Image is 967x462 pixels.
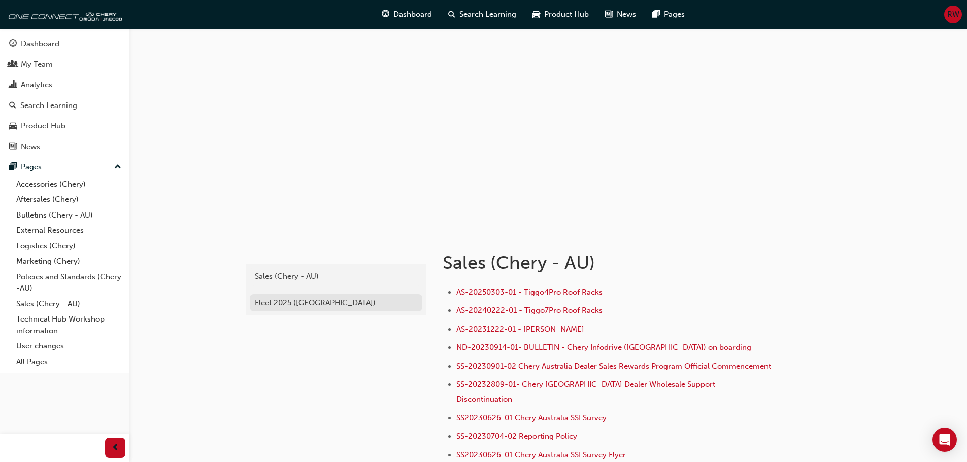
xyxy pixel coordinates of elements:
[5,4,122,24] img: oneconnect
[255,271,417,282] div: Sales (Chery - AU)
[456,413,607,422] a: SS20230626-01 Chery Australia SSI Survey
[4,55,125,74] a: My Team
[12,176,125,192] a: Accessories (Chery)
[947,9,959,20] span: RW
[4,34,125,53] a: Dashboard
[12,192,125,207] a: Aftersales (Chery)
[374,4,440,25] a: guage-iconDashboard
[443,252,776,274] h1: Sales (Chery - AU)
[932,428,957,452] div: Open Intercom Messenger
[532,8,540,21] span: car-icon
[112,442,119,454] span: prev-icon
[4,117,125,135] a: Product Hub
[4,76,125,94] a: Analytics
[544,9,589,20] span: Product Hub
[250,294,422,312] a: Fleet 2025 ([GEOGRAPHIC_DATA])
[21,59,53,70] div: My Team
[12,296,125,312] a: Sales (Chery - AU)
[393,9,432,20] span: Dashboard
[4,158,125,176] button: Pages
[456,380,717,404] a: SS-20232809-01- Chery [GEOGRAPHIC_DATA] Dealer Wholesale Support Discontinuation
[9,60,17,69] span: people-icon
[12,311,125,338] a: Technical Hub Workshop information
[652,8,660,21] span: pages-icon
[382,8,389,21] span: guage-icon
[12,223,125,238] a: External Resources
[459,9,516,20] span: Search Learning
[21,120,65,132] div: Product Hub
[21,161,42,173] div: Pages
[4,96,125,115] a: Search Learning
[20,100,77,112] div: Search Learning
[250,268,422,286] a: Sales (Chery - AU)
[9,81,17,90] span: chart-icon
[12,238,125,254] a: Logistics (Chery)
[12,269,125,296] a: Policies and Standards (Chery -AU)
[456,343,751,352] a: ND-20230914-01- BULLETIN - Chery Infodrive ([GEOGRAPHIC_DATA]) on boarding
[9,40,17,49] span: guage-icon
[21,141,40,153] div: News
[21,38,59,50] div: Dashboard
[9,122,17,131] span: car-icon
[456,325,584,334] a: AS-20231222-01 - [PERSON_NAME]
[644,4,693,25] a: pages-iconPages
[255,297,417,309] div: Fleet 2025 ([GEOGRAPHIC_DATA])
[456,306,603,315] a: AS-20240222-01 - Tiggo7Pro Roof Racks
[12,354,125,370] a: All Pages
[605,8,613,21] span: news-icon
[4,32,125,158] button: DashboardMy TeamAnalyticsSearch LearningProduct HubNews
[664,9,685,20] span: Pages
[456,450,626,459] a: SS20230626-01 Chery Australia SSI Survey Flyer
[114,161,121,174] span: up-icon
[944,6,962,23] button: RW
[9,101,16,111] span: search-icon
[21,79,52,91] div: Analytics
[9,143,17,152] span: news-icon
[456,362,771,371] a: SS-20230901-02 Chery Australia Dealer Sales Rewards Program Official Commencement
[12,254,125,269] a: Marketing (Chery)
[4,137,125,156] a: News
[12,338,125,354] a: User changes
[456,288,603,297] a: AS-20250303-01 - Tiggo4Pro Roof Racks
[440,4,524,25] a: search-iconSearch Learning
[524,4,597,25] a: car-iconProduct Hub
[12,207,125,223] a: Bulletins (Chery - AU)
[9,163,17,172] span: pages-icon
[448,8,455,21] span: search-icon
[597,4,644,25] a: news-iconNews
[456,432,577,441] a: SS-20230704-02 Reporting Policy
[617,9,636,20] span: News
